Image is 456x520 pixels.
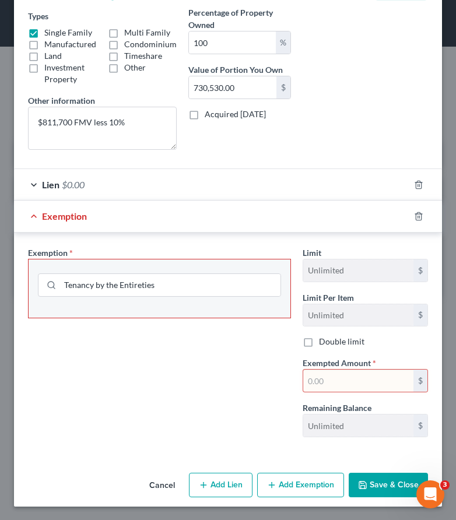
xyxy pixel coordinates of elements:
[205,108,266,120] label: Acquired [DATE]
[124,27,170,38] label: Multi Family
[44,38,96,50] label: Manufactured
[42,179,59,190] span: Lien
[319,336,364,347] label: Double limit
[303,291,354,304] label: Limit Per Item
[188,6,291,31] label: Percentage of Property Owned
[303,259,413,282] input: --
[189,76,276,99] input: 0.00
[303,414,413,437] input: --
[44,50,62,62] label: Land
[62,179,85,190] span: $0.00
[189,31,276,54] input: 0.00
[303,370,413,392] input: 0.00
[416,480,444,508] iframe: Intercom live chat
[257,473,344,497] button: Add Exemption
[60,274,280,296] input: Search exemption rules...
[44,27,92,38] label: Single Family
[140,474,184,497] button: Cancel
[303,304,413,326] input: --
[276,31,290,54] div: %
[413,304,427,326] div: $
[28,94,95,107] label: Other information
[349,473,428,497] button: Save & Close
[28,248,68,258] span: Exemption
[124,50,162,62] label: Timeshare
[189,473,252,497] button: Add Lien
[188,64,283,76] label: Value of Portion You Own
[303,358,371,368] span: Exempted Amount
[44,62,96,85] label: Investment Property
[413,414,427,437] div: $
[303,248,321,258] span: Limit
[276,76,290,99] div: $
[28,10,48,22] label: Types
[303,402,371,414] label: Remaining Balance
[124,38,177,50] label: Condominium
[124,62,146,73] label: Other
[440,480,450,490] span: 3
[42,210,87,222] span: Exemption
[413,259,427,282] div: $
[413,370,427,392] div: $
